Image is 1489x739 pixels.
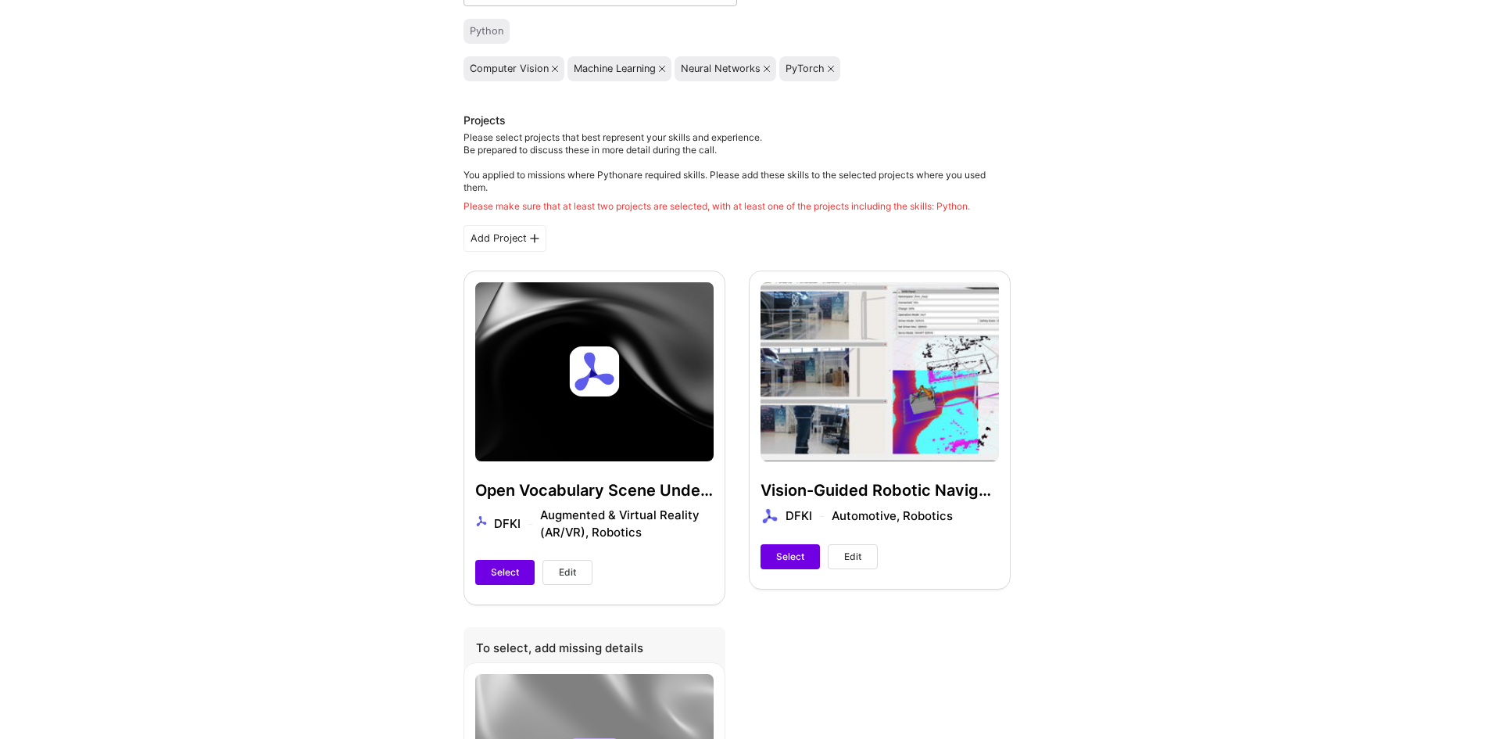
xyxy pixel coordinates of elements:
div: Neural Networks [681,63,761,75]
i: icon Close [828,66,834,72]
button: Select [475,560,535,585]
button: Edit [828,544,878,569]
div: To select, add missing details [464,627,725,673]
div: Projects [464,113,506,128]
i: icon PlusBlackFlat [530,234,539,243]
i: icon Close [764,66,770,72]
div: PyTorch [786,63,825,75]
span: Select [491,565,519,579]
i: icon Close [659,66,665,72]
div: Please select projects that best represent your skills and experience. Be prepared to discuss the... [464,131,1011,213]
div: Python [470,25,503,38]
div: Computer Vision [470,63,549,75]
span: Edit [559,565,576,579]
span: Edit [844,550,861,564]
div: Add Project [464,225,546,252]
div: Please make sure that at least two projects are selected, with at least one of the projects inclu... [464,200,1011,213]
div: Machine Learning [574,63,656,75]
button: Edit [542,560,592,585]
i: icon Close [552,66,558,72]
button: Select [761,544,820,569]
span: Select [776,550,804,564]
